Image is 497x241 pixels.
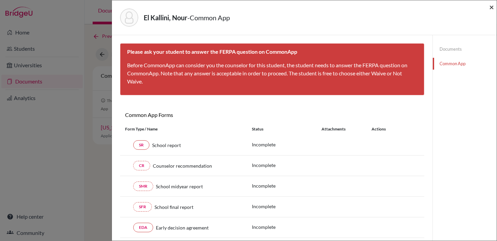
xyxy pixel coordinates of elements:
[133,161,150,170] a: CR
[489,2,494,12] span: ×
[322,126,363,132] div: Attachments
[252,182,322,189] p: Incomplete
[133,202,152,212] a: SFR
[153,162,212,169] span: Counselor recommendation
[152,142,181,149] span: School report
[127,61,417,86] p: Before CommonApp can consider you the counselor for this student, the student needs to answer the...
[133,140,149,150] a: SR
[133,223,153,232] a: EDA
[120,126,247,132] div: Form Type / Name
[133,182,153,191] a: SMR
[144,14,187,22] strong: El Kallini, Nour
[489,3,494,11] button: Close
[252,203,322,210] p: Incomplete
[252,141,322,148] p: Incomplete
[127,48,297,55] b: Please ask your student to answer the FERPA question on CommonApp
[252,223,322,231] p: Incomplete
[252,126,322,132] div: Status
[187,14,230,22] span: - Common App
[363,126,405,132] div: Actions
[252,162,322,169] p: Incomplete
[120,112,272,118] h6: Common App Forms
[433,58,497,70] a: Common App
[156,224,209,231] span: Early decision agreement
[156,183,203,190] span: School midyear report
[155,203,193,211] span: School final report
[433,43,497,55] a: Documents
